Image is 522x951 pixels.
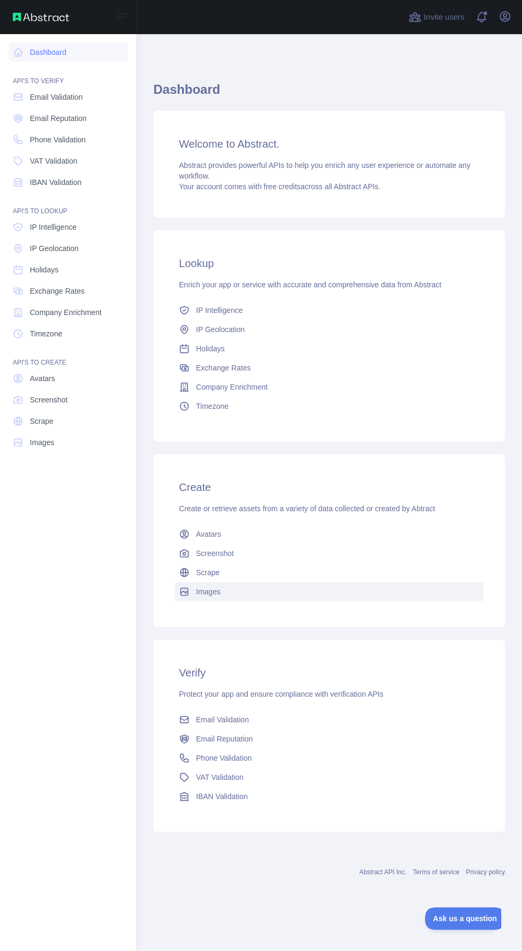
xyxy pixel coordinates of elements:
a: Phone Validation [175,748,484,768]
a: Exchange Rates [9,281,128,301]
a: Exchange Rates [175,358,484,377]
a: IP Geolocation [175,320,484,339]
button: Invite users [406,9,467,26]
a: IBAN Validation [175,787,484,806]
a: Email Validation [9,87,128,107]
a: Screenshot [175,544,484,563]
span: IP Intelligence [196,305,243,316]
span: Scrape [196,567,219,578]
a: IP Intelligence [175,301,484,320]
a: Privacy policy [466,868,505,876]
h3: Create [179,480,479,495]
h1: Dashboard [153,81,505,107]
img: Abstract API [13,13,69,21]
span: Exchange Rates [196,362,251,373]
a: Abstract API Inc. [360,868,407,876]
a: Scrape [9,412,128,431]
div: API'S TO LOOKUP [9,194,128,215]
span: Exchange Rates [30,286,85,296]
a: Scrape [175,563,484,582]
span: Holidays [196,343,225,354]
a: Screenshot [9,390,128,409]
span: Images [30,437,54,448]
span: Holidays [30,264,59,275]
span: Screenshot [196,548,234,559]
span: Enrich your app or service with accurate and comprehensive data from Abstract [179,280,442,289]
a: Email Reputation [175,729,484,748]
span: free credits [264,182,300,191]
a: Company Enrichment [175,377,484,397]
a: VAT Validation [9,151,128,171]
span: Abstract provides powerful APIs to help you enrich any user experience or automate any workflow. [179,161,470,180]
a: Email Validation [175,710,484,729]
span: Email Reputation [30,113,87,124]
span: Invite users [423,11,464,23]
span: Protect your app and ensure compliance with verification APIs [179,690,384,698]
span: Email Validation [30,92,83,102]
iframe: Toggle Customer Support [425,907,501,930]
a: Email Reputation [9,109,128,128]
div: API'S TO VERIFY [9,64,128,85]
a: Timezone [175,397,484,416]
span: Phone Validation [30,134,86,145]
a: IP Intelligence [9,217,128,237]
span: Email Reputation [196,734,253,744]
h3: Lookup [179,256,479,271]
h3: Welcome to Abstract. [179,136,479,151]
span: VAT Validation [30,156,77,166]
span: Company Enrichment [30,307,102,318]
span: Create or retrieve assets from a variety of data collected or created by Abtract [179,504,435,513]
div: API'S TO CREATE [9,345,128,367]
span: Your account comes with across all Abstract APIs. [179,182,380,191]
a: IBAN Validation [9,173,128,192]
a: Company Enrichment [9,303,128,322]
span: Avatars [30,373,55,384]
a: Dashboard [9,43,128,62]
span: Timezone [30,328,62,339]
span: Screenshot [30,394,68,405]
h3: Verify [179,665,479,680]
span: IBAN Validation [30,177,81,188]
a: VAT Validation [175,768,484,787]
span: IBAN Validation [196,791,248,802]
span: Phone Validation [196,753,252,763]
span: Avatars [196,529,221,539]
a: Phone Validation [9,130,128,149]
span: Email Validation [196,714,249,725]
span: Scrape [30,416,53,426]
a: Terms of service [413,868,459,876]
span: VAT Validation [196,772,243,783]
span: IP Geolocation [196,324,245,335]
span: IP Intelligence [30,222,77,232]
a: Avatars [9,369,128,388]
a: Holidays [175,339,484,358]
a: Images [9,433,128,452]
span: IP Geolocation [30,243,79,254]
a: Images [175,582,484,601]
a: Timezone [9,324,128,343]
span: Timezone [196,401,229,412]
a: IP Geolocation [9,239,128,258]
span: Images [196,586,221,597]
span: Company Enrichment [196,382,268,392]
a: Avatars [175,525,484,544]
a: Holidays [9,260,128,279]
